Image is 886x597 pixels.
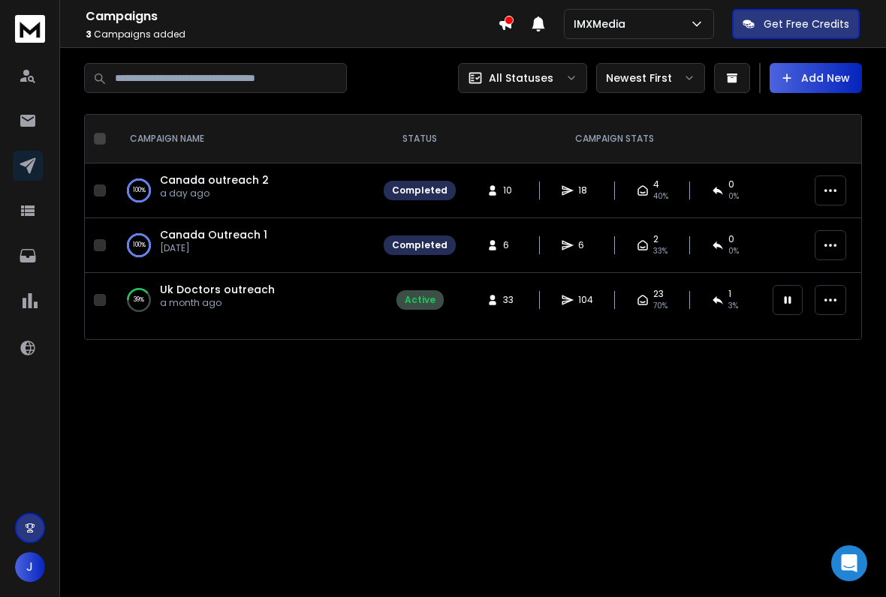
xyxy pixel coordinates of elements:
p: 39 % [134,292,144,307]
p: a day ago [160,187,269,199]
button: J [15,552,45,582]
div: Open Intercom Messenger [831,545,867,581]
td: 39%Uk Doctors outreacha month ago [112,273,375,328]
p: Get Free Credits [764,16,849,31]
span: 6 [503,239,518,251]
span: 1 [728,288,731,300]
button: Newest First [596,63,705,93]
p: a month ago [160,297,275,309]
a: Uk Doctors outreach [160,282,275,297]
div: Active [405,294,435,306]
span: 70 % [653,300,668,312]
span: 0 [728,233,734,245]
th: STATUS [375,115,465,163]
span: 4 [653,178,659,190]
a: Canada outreach 2 [160,172,269,187]
p: IMXMedia [574,16,631,31]
span: 10 [503,184,518,196]
p: 100 % [133,238,146,253]
span: 33 % [653,245,668,257]
span: 0 % [728,245,739,257]
span: 3 [86,28,92,40]
th: CAMPAIGN STATS [465,115,764,163]
th: CAMPAIGN NAME [112,115,375,163]
div: Completed [392,239,448,251]
p: 100 % [133,183,146,198]
span: 104 [578,294,593,306]
span: 0 % [728,190,739,202]
p: All Statuses [489,70,553,85]
button: Get Free Credits [732,9,860,39]
h1: Campaigns [86,7,498,25]
td: 100%Canada outreach 2a day ago [112,163,375,218]
span: 18 [578,184,593,196]
p: Campaigns added [86,28,498,40]
span: 3 % [728,300,738,312]
p: [DATE] [160,242,267,254]
span: 33 [503,294,518,306]
span: 6 [578,239,593,251]
img: logo [15,15,45,43]
span: 40 % [653,190,668,202]
span: 23 [653,288,664,300]
span: 2 [653,233,658,245]
div: Completed [392,184,448,196]
a: Canada Outreach 1 [160,227,267,242]
td: 100%Canada Outreach 1[DATE] [112,218,375,273]
span: 0 [728,178,734,190]
button: Add New [770,63,862,93]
